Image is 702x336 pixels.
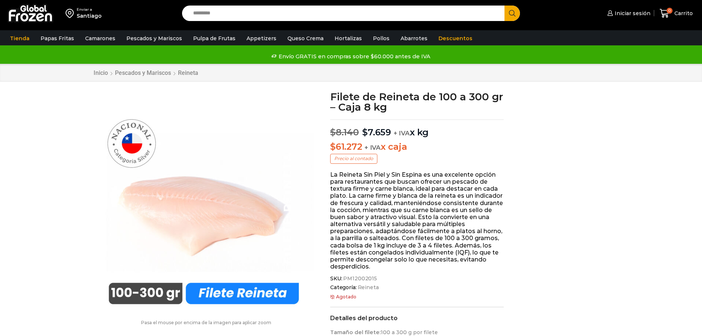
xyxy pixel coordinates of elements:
span: 0 [667,8,673,14]
span: $ [330,141,336,152]
h1: Filete de Reineta de 100 a 300 gr – Caja 8 kg [330,91,504,112]
a: Appetizers [243,31,280,45]
a: Pescados y Mariscos [123,31,186,45]
button: Search button [504,6,520,21]
p: x caja [330,142,504,152]
a: 0 Carrito [658,5,695,22]
a: Hortalizas [331,31,366,45]
strong: Tamaño del filete: [330,329,381,336]
span: SKU: [330,276,504,282]
a: Descuentos [435,31,476,45]
a: Pulpa de Frutas [189,31,239,45]
a: Queso Crema [284,31,327,45]
div: Santiago [77,12,102,20]
span: Carrito [673,10,693,17]
bdi: 61.272 [330,141,362,152]
a: Papas Fritas [37,31,78,45]
a: Pollos [369,31,393,45]
p: Precio al contado [330,154,377,163]
a: Inicio [93,69,108,76]
div: Enviar a [77,7,102,12]
a: Pescados y Mariscos [115,69,171,76]
p: Pasa el mouse por encima de la imagen para aplicar zoom [93,320,319,325]
img: address-field-icon.svg [66,7,77,20]
bdi: 8.140 [330,127,359,138]
a: Reineta [178,69,199,76]
a: Camarones [81,31,119,45]
bdi: 7.659 [362,127,391,138]
span: $ [362,127,368,138]
a: Iniciar sesión [605,6,650,21]
span: PM12002015 [342,276,377,282]
span: $ [330,127,336,138]
span: + IVA [394,129,410,137]
span: + IVA [364,144,381,151]
nav: Breadcrumb [93,69,199,76]
a: Abarrotes [397,31,431,45]
p: Agotado [330,294,504,299]
p: La Reineta Sin Piel y Sin Espina es una excelente opción para restaurantes que buscan ofrecer un ... [330,171,504,270]
a: Tienda [6,31,33,45]
img: filete-reineta [93,91,314,313]
span: Categoría: [330,284,504,291]
span: Iniciar sesión [613,10,650,17]
p: x kg [330,119,504,138]
h2: Detalles del producto [330,315,504,322]
a: Reineta [357,284,379,291]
